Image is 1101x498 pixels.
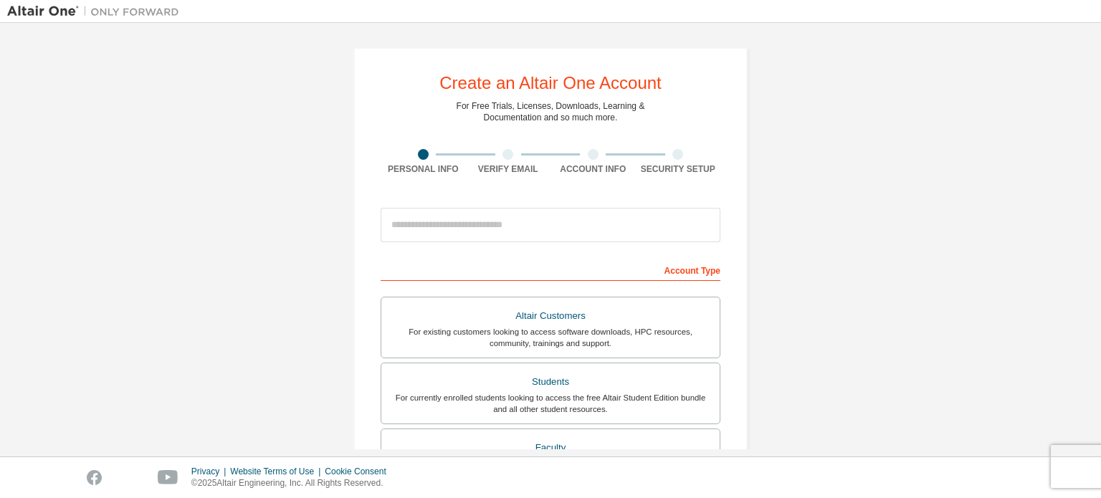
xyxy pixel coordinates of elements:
div: For existing customers looking to access software downloads, HPC resources, community, trainings ... [390,326,711,349]
div: Create an Altair One Account [439,75,662,92]
div: Students [390,372,711,392]
div: Security Setup [636,163,721,175]
div: Personal Info [381,163,466,175]
img: facebook.svg [87,470,102,485]
img: youtube.svg [158,470,178,485]
div: Verify Email [466,163,551,175]
p: © 2025 Altair Engineering, Inc. All Rights Reserved. [191,477,395,489]
div: Account Type [381,258,720,281]
img: Altair One [7,4,186,19]
div: Privacy [191,466,230,477]
div: Cookie Consent [325,466,394,477]
div: Website Terms of Use [230,466,325,477]
div: Account Info [550,163,636,175]
div: For Free Trials, Licenses, Downloads, Learning & Documentation and so much more. [457,100,645,123]
div: Altair Customers [390,306,711,326]
div: For currently enrolled students looking to access the free Altair Student Edition bundle and all ... [390,392,711,415]
div: Faculty [390,438,711,458]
